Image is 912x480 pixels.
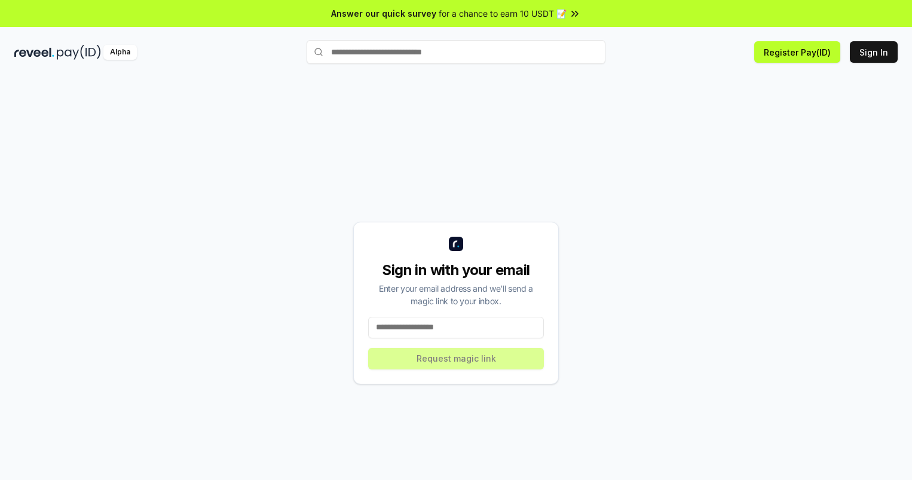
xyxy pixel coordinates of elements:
div: Sign in with your email [368,261,544,280]
button: Sign In [850,41,898,63]
div: Alpha [103,45,137,60]
button: Register Pay(ID) [754,41,840,63]
img: logo_small [449,237,463,251]
span: for a chance to earn 10 USDT 📝 [439,7,567,20]
div: Enter your email address and we’ll send a magic link to your inbox. [368,282,544,307]
span: Answer our quick survey [331,7,436,20]
img: reveel_dark [14,45,54,60]
img: pay_id [57,45,101,60]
